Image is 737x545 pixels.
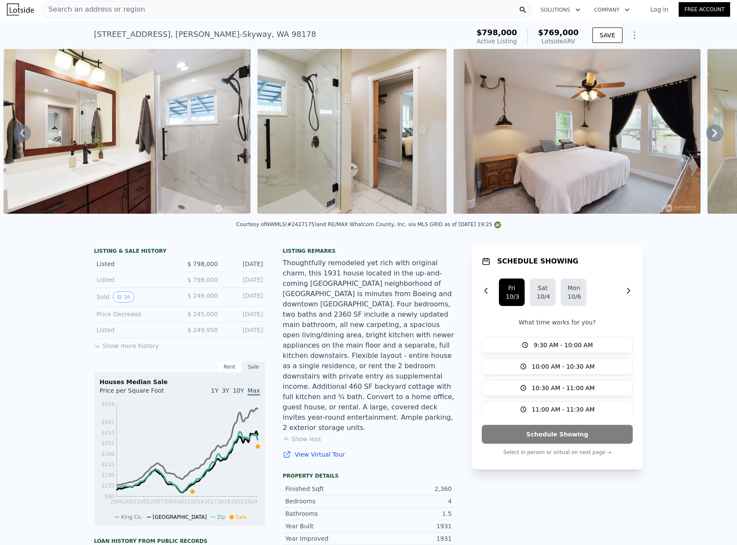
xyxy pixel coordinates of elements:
[231,499,244,505] tspan: 2021
[217,361,242,372] div: Rent
[7,3,34,15] img: Lotside
[97,276,173,284] div: Listed
[453,49,700,214] img: Sale: 167610059 Parcel: 98538303
[97,310,173,318] div: Price Decrease
[97,326,173,334] div: Listed
[532,384,595,392] span: 10:30 AM - 11:00 AM
[283,472,454,479] div: Property details
[532,405,595,414] span: 11:00 AM - 11:30 AM
[94,338,159,350] button: Show more history
[477,38,517,45] span: Active Listing
[187,260,218,267] span: $ 798,000
[236,221,501,227] div: Courtesy of NWMLS (#2427175) and RE/MAX Whatcom County, Inc. via MLS GRID as of [DATE] 19:25
[534,2,587,18] button: Solutions
[225,291,263,303] div: [DATE]
[285,484,368,493] div: Finished Sqft
[100,378,260,386] div: Houses Median Sale
[236,514,247,520] span: Sale
[482,337,633,353] button: 9:30 AM - 10:00 AM
[587,2,637,18] button: Company
[368,522,452,530] div: 1931
[100,386,180,400] div: Price per Square Foot
[568,292,580,301] div: 10/6
[257,49,447,214] img: Sale: 167610059 Parcel: 98538303
[482,401,633,418] button: 11:00 AM - 11:30 AM
[482,318,633,327] p: What time works for you?
[482,380,633,396] button: 10:30 AM - 11:00 AM
[242,361,266,372] div: Sale
[101,419,115,425] tspan: $465
[568,284,580,292] div: Mon
[217,499,231,505] tspan: 2019
[530,279,556,306] button: Sat10/4
[561,279,586,306] button: Mon10/6
[113,291,134,303] button: View historical data
[283,248,454,254] div: Listing remarks
[283,450,454,459] a: View Virtual Tour
[187,327,218,333] span: $ 249,950
[537,292,549,301] div: 10/4
[225,310,263,318] div: [DATE]
[233,387,244,394] span: 10Y
[477,28,517,37] span: $798,000
[94,538,266,545] div: Loan history from public records
[101,483,115,489] tspan: $135
[368,484,452,493] div: 2,360
[94,28,316,40] div: [STREET_ADDRESS] , [PERSON_NAME]-Skyway , WA 98178
[538,28,579,37] span: $769,000
[187,276,218,283] span: $ 798,000
[3,49,250,214] img: Sale: 167610059 Parcel: 98538303
[187,292,218,299] span: $ 246,000
[110,499,124,505] tspan: 2000
[532,362,595,371] span: 10:00 AM - 10:30 AM
[626,27,643,44] button: Show Options
[534,341,593,349] span: 9:30 AM - 10:00 AM
[204,499,217,505] tspan: 2017
[151,499,164,505] tspan: 2007
[101,440,115,446] tspan: $355
[225,260,263,268] div: [DATE]
[222,387,229,394] span: 3Y
[494,221,501,228] img: NWMLS Logo
[482,358,633,375] button: 10:00 AM - 10:30 AM
[105,494,115,500] tspan: $80
[482,447,633,457] p: Select in person or virtual on next page →
[42,4,145,15] span: Search an address or region
[211,387,218,394] span: 1Y
[537,284,549,292] div: Sat
[640,5,679,14] a: Log In
[285,534,368,543] div: Year Improved
[285,522,368,530] div: Year Built
[217,514,225,520] span: Zip
[285,509,368,518] div: Bathrooms
[368,497,452,506] div: 4
[679,2,730,17] a: Free Account
[225,326,263,334] div: [DATE]
[97,260,173,268] div: Listed
[101,451,115,457] tspan: $300
[190,499,204,505] tspan: 2014
[153,514,207,520] span: [GEOGRAPHIC_DATA]
[497,256,578,266] h1: SCHEDULE SHOWING
[283,258,454,433] div: Thoughtfully remodeled yet rich with original charm, this 1931 house located in the up-and-coming...
[124,499,137,505] tspan: 2002
[499,279,525,306] button: Fri10/3
[225,276,263,284] div: [DATE]
[101,472,115,478] tspan: $190
[121,514,142,520] span: King Co.
[101,401,115,407] tspan: $558
[368,534,452,543] div: 1931
[506,292,518,301] div: 10/3
[101,462,115,468] tspan: $245
[538,37,579,45] div: Lotside ARV
[285,497,368,506] div: Bedrooms
[177,499,190,505] tspan: 2012
[97,291,173,303] div: Sold
[187,311,218,318] span: $ 245,000
[164,499,177,505] tspan: 2009
[94,248,266,256] div: LISTING & SALE HISTORY
[592,27,622,43] button: SAVE
[283,435,321,443] button: Show less
[506,284,518,292] div: Fri
[248,387,260,396] span: Max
